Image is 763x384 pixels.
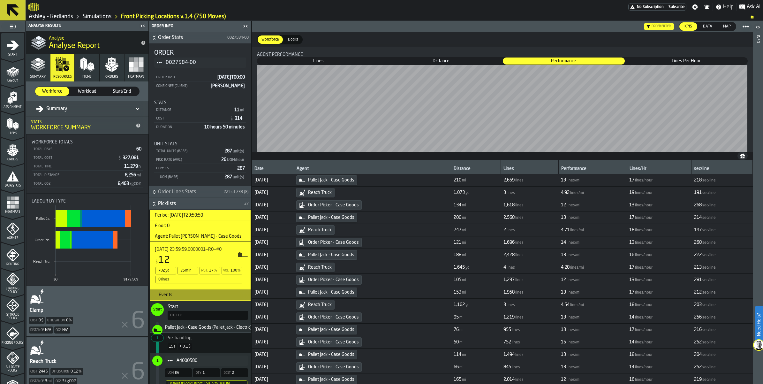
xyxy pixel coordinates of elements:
[30,75,46,79] span: Summary
[149,43,251,95] div: stat-
[296,350,357,359] div: Pallet Jack - Case Goods
[296,325,357,334] div: Pallet Jack - Case Goods
[238,247,248,260] label: button-toggle-Show on Map
[1,269,24,294] li: menu Stacking Policy
[694,166,750,173] div: sec/line
[155,125,202,129] div: Duration
[1,216,24,242] li: menu Agents
[669,5,685,9] span: Subscribe
[232,371,234,375] span: 2
[29,13,73,20] a: link-to-/wh/i/5ada57a6-213f-41bf-87e1-f77a1f45be79
[454,166,498,173] div: Distance
[185,268,192,273] span: min
[1,111,24,137] li: menu Items
[149,21,251,32] header: Order Info
[54,277,57,281] text: $0
[30,370,37,373] label: Cost
[665,5,667,9] span: —
[237,166,245,171] span: 287
[29,368,49,375] div: Cost
[689,4,701,10] label: button-toggle-Settings
[503,58,625,65] div: thumb
[155,84,208,88] div: Consignee (Client)
[158,188,223,196] span: Order Lines Stats
[165,325,248,330] div: Agent
[31,104,143,114] div: DropdownMenuValue-all-agents-summary
[454,178,467,183] span: FormattedValue
[175,371,179,375] span: EA
[32,199,143,204] div: Title
[139,165,141,169] span: h
[83,13,111,20] a: link-to-/wh/i/5ada57a6-213f-41bf-87e1-f77a1f45be79
[32,179,143,188] div: StatList-item-Total CO2
[296,213,357,222] div: Pallet Jack - Case Goods
[713,3,736,11] label: button-toggle-Help
[154,49,246,73] div: Title
[625,58,747,65] div: thumb
[753,22,762,34] label: button-toggle-Open
[257,35,283,44] label: button-switch-multi-Workforce
[1,210,24,214] span: Heatmaps
[718,22,736,31] div: thumb
[52,370,69,373] label: Utilisation
[296,312,362,322] div: Order Picker - Case Goods
[33,165,122,169] div: Total Time
[26,21,148,31] header: Analyse Results
[46,317,73,324] div: Utilisation
[296,175,357,185] div: Pallet Jack - Case Goods
[258,58,379,64] span: Lines
[454,178,461,183] span: 210
[296,263,335,272] div: Reach Truck
[694,178,716,183] span: FormattedValue
[32,140,143,145] div: Title
[149,136,251,186] div: stat-Unit Stats
[718,22,736,31] label: button-switch-multi-Map
[150,221,251,231] h3: title-section-Floor: 0
[284,35,302,44] div: thumb
[230,117,233,121] span: $
[150,242,251,289] div: stat-2025-04-21 23:59:59.0000001—R0—#0
[35,87,70,96] label: button-switch-multi-Workforce
[154,142,246,147] div: Title
[224,149,245,153] span: 287
[26,31,148,54] div: title-Analyse Report
[159,175,222,179] div: UOM (Base)
[296,225,335,235] div: Reach Truck
[257,52,748,57] div: Title
[698,22,717,31] div: thumb
[203,371,205,375] span: 1
[124,277,138,281] text: $179,509
[155,166,235,171] div: UOM: EA
[50,368,83,375] div: Utilisation
[26,286,148,336] div: AgentStatItem-Clamp
[156,322,159,333] span: LegendItem
[168,371,174,375] span: UOM
[235,116,244,121] span: 314
[502,57,625,65] label: button-switch-multi-Performance
[35,87,69,96] div: thumb
[679,22,698,31] label: button-switch-multi-KPIs
[1,158,24,161] span: Orders
[26,194,148,286] div: stat-Labour by Type
[165,371,174,375] div: UOM
[28,1,39,13] a: logo-header
[503,178,515,183] span: 2,659
[33,173,122,177] div: Total Distance
[56,328,61,332] label: Co2
[257,58,379,65] div: thumb
[230,268,237,273] div: 100
[168,303,248,311] div: Start
[30,380,44,383] label: Distance
[49,41,100,51] span: Analyse Report
[629,178,634,183] span: 17
[221,371,231,375] div: Cost
[28,13,760,20] nav: Breadcrumb
[756,34,760,382] div: Info
[130,182,141,186] span: kgCO2
[154,100,246,105] div: Title
[125,173,141,177] span: 8,256
[224,175,245,179] span: 287
[155,247,222,252] span: [DATE] 23:59:59.0000001—R0—#0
